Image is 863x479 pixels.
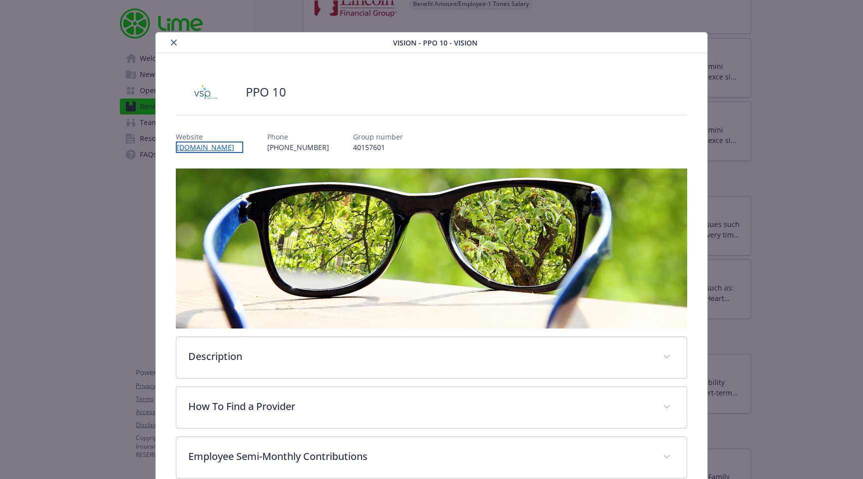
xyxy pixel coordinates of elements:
img: Vision Service Plan [176,77,236,107]
p: 40157601 [353,142,403,152]
h2: PPO 10 [246,83,286,100]
div: Description [176,337,687,378]
p: How To Find a Provider [188,399,651,414]
p: Group number [353,131,403,142]
img: banner [176,168,687,328]
span: Vision - PPO 10 - Vision [393,37,477,48]
a: [DOMAIN_NAME] [176,141,243,153]
p: Description [188,349,651,364]
div: How To Find a Provider [176,387,687,428]
button: close [168,36,180,48]
p: Website [176,131,243,142]
p: [PHONE_NUMBER] [267,142,329,152]
p: Phone [267,131,329,142]
p: Employee Semi-Monthly Contributions [188,449,651,464]
div: Employee Semi-Monthly Contributions [176,437,687,478]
